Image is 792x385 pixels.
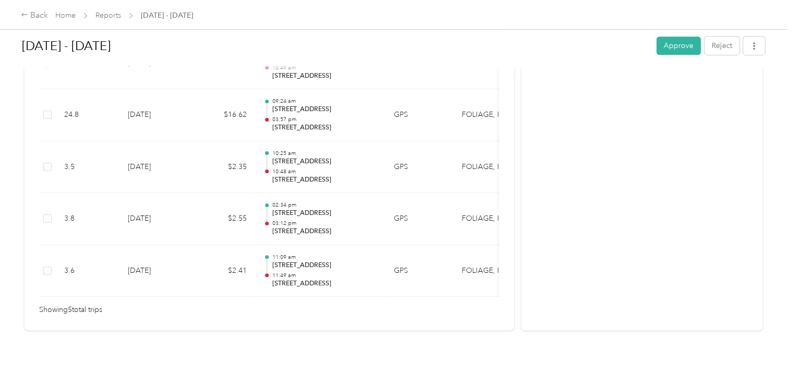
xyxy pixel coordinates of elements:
[272,123,377,133] p: [STREET_ADDRESS]
[272,209,377,218] p: [STREET_ADDRESS]
[22,33,649,58] h1: Aug 16 - 31, 2025
[386,141,453,194] td: GPS
[272,175,377,185] p: [STREET_ADDRESS]
[272,220,377,227] p: 03:12 pm
[453,193,532,245] td: FOLIAGE, INC
[56,245,119,297] td: 3.6
[453,141,532,194] td: FOLIAGE, INC
[272,272,377,279] p: 11:49 am
[272,227,377,236] p: [STREET_ADDRESS]
[272,279,377,288] p: [STREET_ADDRESS]
[272,261,377,270] p: [STREET_ADDRESS]
[55,11,76,20] a: Home
[386,89,453,141] td: GPS
[56,141,119,194] td: 3.5
[704,37,739,55] button: Reject
[119,193,193,245] td: [DATE]
[272,105,377,114] p: [STREET_ADDRESS]
[193,193,255,245] td: $2.55
[386,245,453,297] td: GPS
[656,37,701,55] button: Approve
[56,89,119,141] td: 24.8
[95,11,121,20] a: Reports
[193,89,255,141] td: $16.62
[272,157,377,166] p: [STREET_ADDRESS]
[56,193,119,245] td: 3.8
[272,201,377,209] p: 02:34 pm
[39,304,102,316] span: Showing 5 total trips
[119,141,193,194] td: [DATE]
[119,245,193,297] td: [DATE]
[272,116,377,123] p: 03:57 pm
[272,71,377,81] p: [STREET_ADDRESS]
[272,150,377,157] p: 10:25 am
[272,98,377,105] p: 09:24 am
[272,168,377,175] p: 10:48 am
[21,9,48,22] div: Back
[453,245,532,297] td: FOLIAGE, INC
[193,141,255,194] td: $2.35
[141,10,193,21] span: [DATE] - [DATE]
[119,89,193,141] td: [DATE]
[386,193,453,245] td: GPS
[272,254,377,261] p: 11:09 am
[453,89,532,141] td: FOLIAGE, INC
[193,245,255,297] td: $2.41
